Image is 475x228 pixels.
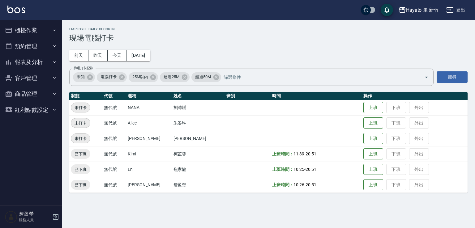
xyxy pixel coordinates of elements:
[71,120,90,126] span: 未打卡
[102,115,126,131] td: 無代號
[293,151,304,156] span: 11:39
[69,27,468,31] h2: Employee Daily Clock In
[2,102,59,118] button: 紅利點數設定
[272,151,294,156] b: 上班時間：
[102,131,126,146] td: 無代號
[363,117,383,129] button: 上班
[406,6,439,14] div: Hayato 隼 新竹
[271,177,362,192] td: -
[7,6,25,13] img: Logo
[102,92,126,100] th: 代號
[271,162,362,177] td: -
[363,133,383,144] button: 上班
[191,74,215,80] span: 超過50M
[102,100,126,115] td: 無代號
[444,4,468,16] button: 登出
[2,70,59,86] button: 客戶管理
[271,146,362,162] td: -
[129,72,158,82] div: 25M以內
[102,162,126,177] td: 無代號
[172,92,225,100] th: 姓名
[293,182,304,187] span: 10:26
[172,177,225,192] td: 詹盈瑩
[71,151,90,157] span: 已下班
[172,146,225,162] td: 柯芷蓉
[396,4,441,16] button: Hayato 隼 新竹
[381,4,393,16] button: save
[102,146,126,162] td: 無代號
[126,92,172,100] th: 暱稱
[102,177,126,192] td: 無代號
[306,167,316,172] span: 20:51
[306,182,316,187] span: 20:51
[126,177,172,192] td: [PERSON_NAME]
[126,131,172,146] td: [PERSON_NAME]
[126,115,172,131] td: Alice
[160,72,190,82] div: 超過25M
[2,54,59,70] button: 報表及分析
[71,104,90,111] span: 未打卡
[422,72,431,82] button: Open
[2,38,59,54] button: 預約管理
[97,74,120,80] span: 電腦打卡
[437,71,468,83] button: 搜尋
[97,72,127,82] div: 電腦打卡
[306,151,316,156] span: 20:51
[69,34,468,42] h3: 現場電腦打卡
[108,50,127,61] button: 今天
[363,148,383,160] button: 上班
[2,22,59,38] button: 櫃檯作業
[272,167,294,172] b: 上班時間：
[160,74,183,80] span: 超過25M
[172,162,225,177] td: 焦家龍
[172,115,225,131] td: 朱晏琳
[271,92,362,100] th: 時間
[363,102,383,113] button: 上班
[126,162,172,177] td: En
[172,100,225,115] td: 劉沛煖
[363,164,383,175] button: 上班
[2,86,59,102] button: 商品管理
[19,217,50,223] p: 服務人員
[71,135,90,142] span: 未打卡
[69,50,88,61] button: 前天
[222,72,413,82] input: 篩選條件
[172,131,225,146] td: [PERSON_NAME]
[126,100,172,115] td: NANA
[73,74,88,80] span: 未知
[73,72,95,82] div: 未知
[363,179,383,191] button: 上班
[5,211,17,223] img: Person
[191,72,221,82] div: 超過50M
[74,66,93,70] label: 篩選打卡記錄
[88,50,108,61] button: 昨天
[129,74,152,80] span: 25M以內
[362,92,468,100] th: 操作
[225,92,271,100] th: 班別
[71,166,90,173] span: 已下班
[71,182,90,188] span: 已下班
[293,167,304,172] span: 10:25
[69,92,102,100] th: 狀態
[126,50,150,61] button: [DATE]
[19,211,50,217] h5: 詹盈瑩
[126,146,172,162] td: Kimi
[272,182,294,187] b: 上班時間：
